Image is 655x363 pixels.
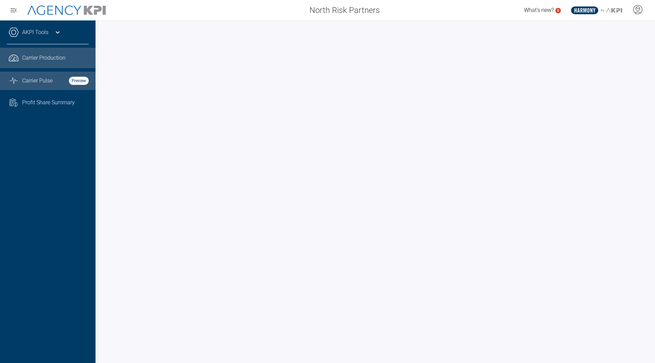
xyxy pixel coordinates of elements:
span: Carrier Pulse [22,77,53,85]
img: AgencyKPI [27,5,106,15]
span: North Risk Partners [309,4,380,16]
text: 5 [557,9,559,12]
a: 5 [555,8,561,13]
span: What's new? [524,7,554,13]
a: AKPI Tools [22,28,48,36]
span: Carrier Production [22,54,65,62]
span: Profit Share Summary [22,99,75,107]
strong: Preview [69,77,89,85]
